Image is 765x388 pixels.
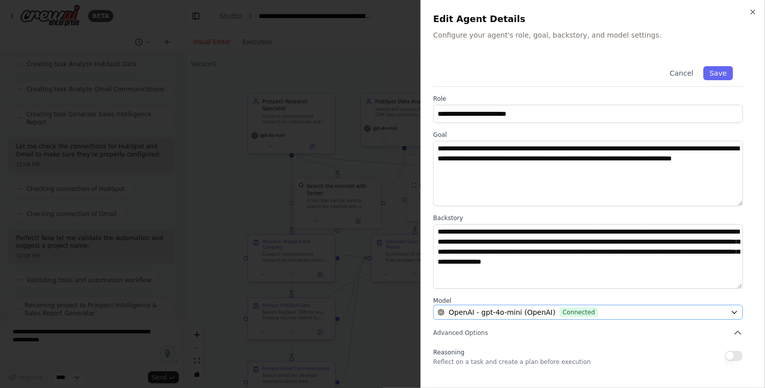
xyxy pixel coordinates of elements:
[433,30,753,40] p: Configure your agent's role, goal, backstory, and model settings.
[433,328,743,338] button: Advanced Options
[433,95,743,103] label: Role
[433,12,753,26] h2: Edit Agent Details
[664,66,699,80] button: Cancel
[704,66,733,80] button: Save
[433,358,591,366] p: Reflect on a task and create a plan before execution
[433,214,743,222] label: Backstory
[433,131,743,139] label: Goal
[449,307,555,317] span: OpenAI - gpt-4o-mini (OpenAI)
[433,305,743,320] button: OpenAI - gpt-4o-mini (OpenAI)Connected
[559,307,598,317] span: Connected
[433,329,488,337] span: Advanced Options
[433,297,743,305] label: Model
[433,349,464,356] span: Reasoning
